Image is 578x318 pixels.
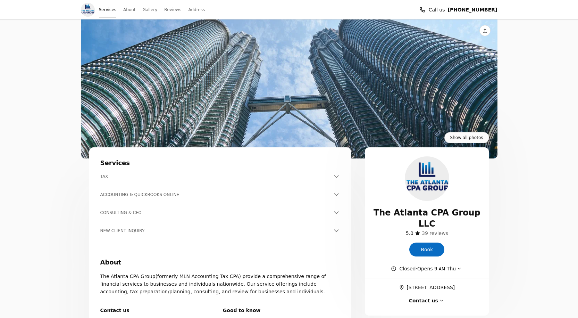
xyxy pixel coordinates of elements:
button: ACCOUNTING & QUICKBOOKS ONLINE [100,191,340,198]
a: Get directions (Opens in a new window) [399,284,455,291]
span: 9 [434,266,437,271]
a: About [123,5,135,15]
button: Share this page [479,25,491,36]
span: Call us [429,6,445,14]
span: Book [421,246,433,253]
span: AM [437,267,445,271]
span: The Atlanta CPA Group LLC [373,207,480,229]
a: Reviews [164,5,181,15]
span: 39 reviews [422,230,448,236]
a: Call us (678) 235-4060 [448,6,497,14]
a: Address [188,5,205,15]
a: Book [409,243,444,256]
div: View photo [81,19,497,158]
span: Closed · Opens Thu [399,265,456,272]
span: ​ [422,229,448,237]
a: 39 reviews [422,229,448,237]
a: Show all photos [444,132,489,143]
span: Good to know [223,307,340,314]
img: The Atlanta CPA Group LLC logo [81,3,95,17]
span: Show all photos [450,134,483,141]
button: Show working hours [391,265,463,272]
p: The Atlanta CPA Group(formerly MLN Accounting Tax CPA) provide a comprehensive range of financial... [100,272,340,295]
h3: ACCOUNTING & QUICKBOOKS ONLINE [100,191,332,198]
span: ​ [406,229,413,237]
span: Contact us [100,307,217,314]
a: Show all photos [81,19,497,158]
img: The Atlanta CPA Group LLC logo [405,156,449,201]
button: CONSULTING & CFO [100,209,340,216]
span: ​ [399,284,407,291]
span: 5.0 stars out of 5 [406,230,413,236]
h2: Services [100,158,340,168]
h3: NEW CLIENT INQUIRY [100,227,332,234]
button: Contact us [409,297,445,304]
button: TAX [100,173,340,180]
a: Gallery [143,5,158,15]
a: Services [99,5,117,15]
h2: About [100,258,340,267]
h3: TAX [100,173,332,180]
h3: CONSULTING & CFO [100,209,332,216]
button: NEW CLIENT INQUIRY [100,227,340,234]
